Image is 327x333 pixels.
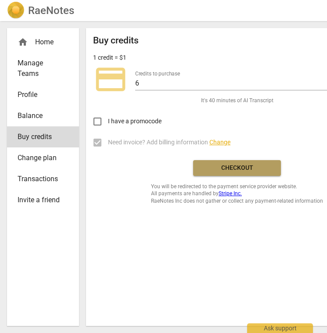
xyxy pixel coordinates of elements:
[219,190,242,197] a: Stripe Inc.
[200,164,274,172] span: Checkout
[7,105,79,126] a: Balance
[93,53,126,62] p: 1 credit = $1
[135,71,180,76] label: Credits to purchase
[7,147,79,168] a: Change plan
[7,2,74,19] a: LogoRaeNotes
[209,139,230,146] span: Change
[93,35,139,46] h2: Buy credits
[18,58,61,79] span: Manage Teams
[18,37,28,47] span: home
[18,195,61,205] span: Invite a friend
[28,4,74,17] h2: RaeNotes
[7,126,79,147] a: Buy credits
[7,168,79,190] a: Transactions
[108,138,230,147] span: Need invoice? Add billing information
[7,53,79,84] a: Manage Teams
[18,153,61,163] span: Change plan
[247,323,313,333] div: Ask support
[18,132,61,142] span: Buy credits
[18,90,61,100] span: Profile
[201,97,273,104] span: It's 40 minutes of AI Transcript
[93,62,128,97] span: credit_card
[7,84,79,105] a: Profile
[18,37,61,47] div: Home
[18,174,61,184] span: Transactions
[193,160,281,176] button: Checkout
[7,190,79,211] a: Invite a friend
[151,183,323,205] span: You will be redirected to the payment service provider website. All payments are handled by RaeNo...
[108,117,162,126] span: I have a promocode
[7,2,25,19] img: Logo
[18,111,61,121] span: Balance
[7,32,79,53] div: Home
